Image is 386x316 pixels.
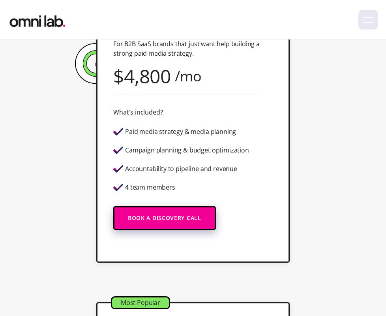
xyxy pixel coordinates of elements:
div: $ [113,71,124,81]
div: 4,800 [124,71,171,81]
p: For B2B SaaS brands that just want help building a strong paid media strategy. [113,39,273,58]
div: Accountability to pipeline and revenue [125,166,237,172]
a: home [8,10,67,29]
div: Campaign planning & budget optimization [125,147,249,154]
iframe: Chat Widget [244,224,386,316]
div: menu [358,10,378,30]
img: Omni Lab: B2B SaaS Demand Generation Agency [8,10,67,29]
div: Most Popular [112,297,169,308]
div: 4 team members [125,184,175,191]
a: Book a Discovery Call [113,206,216,230]
div: Paid media strategy & media planning [125,128,236,135]
div: What's included? [113,107,163,118]
div: /mo [175,71,202,81]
